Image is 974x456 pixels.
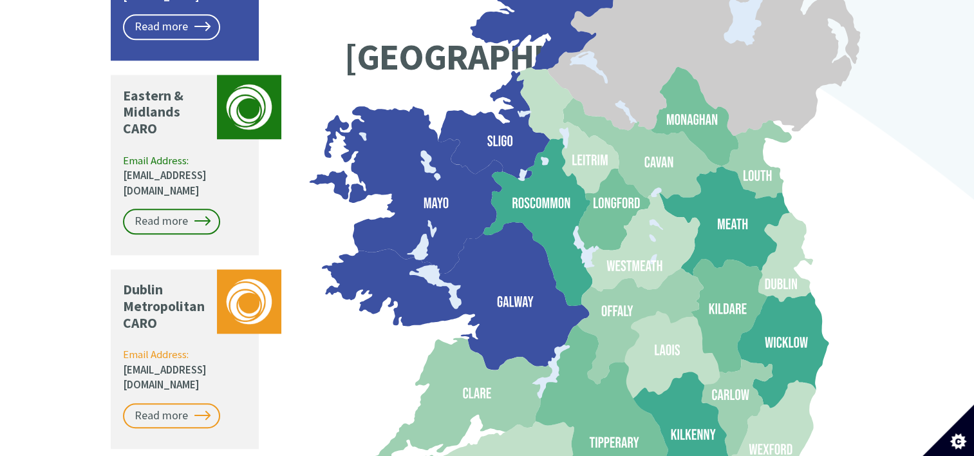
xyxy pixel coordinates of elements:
[922,404,974,456] button: Set cookie preferences
[123,88,211,138] p: Eastern & Midlands CARO
[123,281,211,332] p: Dublin Metropolitan CARO
[123,363,207,392] a: [EMAIL_ADDRESS][DOMAIN_NAME]
[123,153,248,199] p: Email Address:
[123,209,220,234] a: Read more
[123,347,248,393] p: Email Address:
[344,33,673,80] text: [GEOGRAPHIC_DATA]
[123,403,220,429] a: Read more
[123,14,220,40] a: Read more
[123,168,207,198] a: [EMAIL_ADDRESS][DOMAIN_NAME]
